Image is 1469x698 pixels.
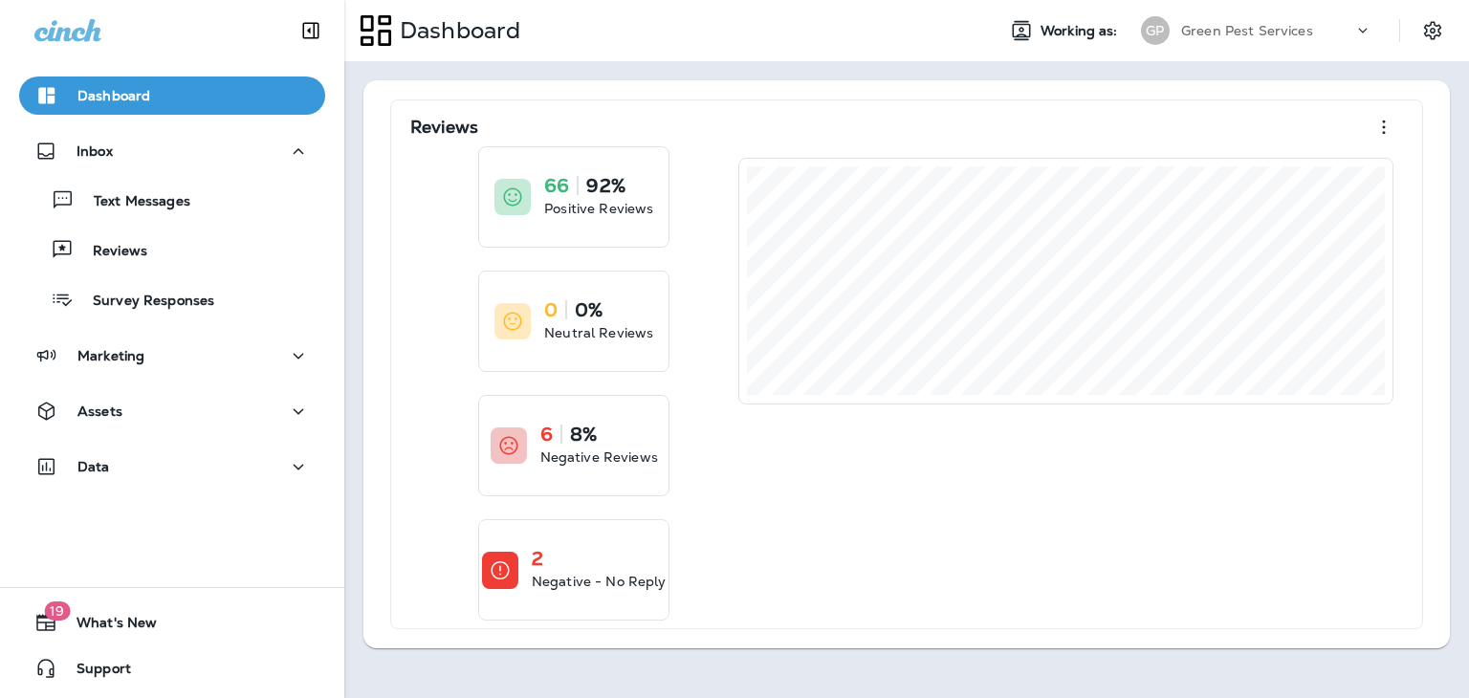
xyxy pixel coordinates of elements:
[19,392,325,430] button: Assets
[19,337,325,375] button: Marketing
[284,11,338,50] button: Collapse Sidebar
[540,425,553,444] p: 6
[1415,13,1450,48] button: Settings
[19,603,325,642] button: 19What's New
[77,88,150,103] p: Dashboard
[392,16,520,45] p: Dashboard
[544,199,653,218] p: Positive Reviews
[544,323,653,342] p: Neutral Reviews
[77,459,110,474] p: Data
[77,404,122,419] p: Assets
[410,118,478,137] p: Reviews
[19,132,325,170] button: Inbox
[74,243,147,261] p: Reviews
[19,76,325,115] button: Dashboard
[1041,23,1122,39] span: Working as:
[19,279,325,319] button: Survey Responses
[74,293,214,311] p: Survey Responses
[1181,23,1313,38] p: Green Pest Services
[570,425,597,444] p: 8%
[575,300,603,319] p: 0%
[57,615,157,638] span: What's New
[544,176,569,195] p: 66
[57,661,131,684] span: Support
[19,649,325,687] button: Support
[77,348,144,363] p: Marketing
[532,549,543,568] p: 2
[540,447,658,467] p: Negative Reviews
[544,300,558,319] p: 0
[75,193,190,211] p: Text Messages
[44,601,70,621] span: 19
[1141,16,1170,45] div: GP
[19,229,325,270] button: Reviews
[77,143,113,159] p: Inbox
[19,447,325,486] button: Data
[532,572,667,591] p: Negative - No Reply
[19,180,325,220] button: Text Messages
[586,176,625,195] p: 92%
